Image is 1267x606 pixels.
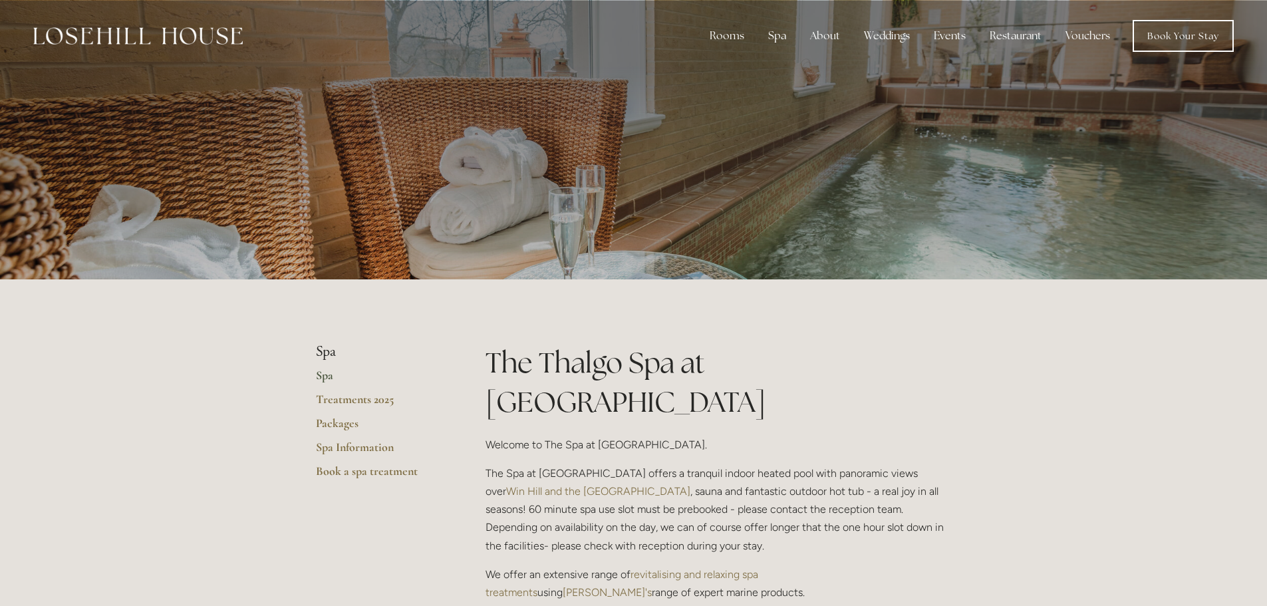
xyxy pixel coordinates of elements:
img: Losehill House [33,27,243,45]
div: Rooms [699,23,755,49]
a: [PERSON_NAME]'s [563,586,652,599]
h1: The Thalgo Spa at [GEOGRAPHIC_DATA] [486,343,952,422]
div: Restaurant [979,23,1052,49]
p: We offer an extensive range of using range of expert marine products. [486,565,952,601]
div: Events [923,23,976,49]
a: Book Your Stay [1133,20,1234,52]
a: Spa Information [316,440,443,464]
a: Vouchers [1055,23,1121,49]
div: Weddings [853,23,920,49]
a: Spa [316,368,443,392]
div: Spa [758,23,797,49]
a: Win Hill and the [GEOGRAPHIC_DATA] [506,485,690,498]
a: Treatments 2025 [316,392,443,416]
li: Spa [316,343,443,361]
p: Welcome to The Spa at [GEOGRAPHIC_DATA]. [486,436,952,454]
a: Book a spa treatment [316,464,443,488]
div: About [799,23,851,49]
p: The Spa at [GEOGRAPHIC_DATA] offers a tranquil indoor heated pool with panoramic views over , sau... [486,464,952,555]
a: Packages [316,416,443,440]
